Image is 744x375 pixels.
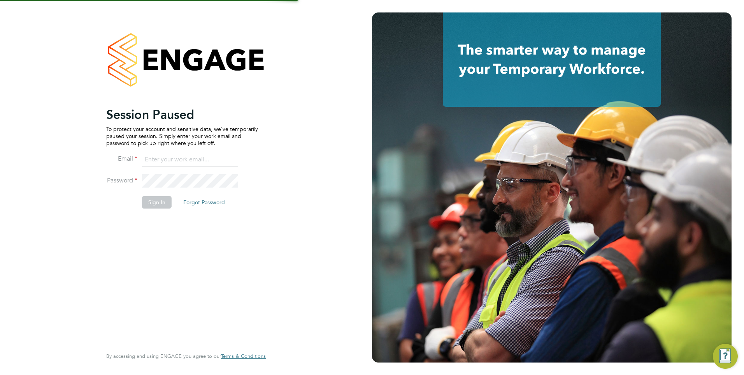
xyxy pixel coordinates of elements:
a: Terms & Conditions [221,353,266,359]
span: By accessing and using ENGAGE you agree to our [106,353,266,359]
span: Terms & Conditions [221,353,266,359]
label: Password [106,177,137,185]
p: To protect your account and sensitive data, we've temporarily paused your session. Simply enter y... [106,126,258,147]
button: Sign In [142,196,172,209]
h2: Session Paused [106,107,258,122]
input: Enter your work email... [142,153,238,167]
button: Engage Resource Center [713,344,738,369]
label: Email [106,155,137,163]
button: Forgot Password [177,196,231,209]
